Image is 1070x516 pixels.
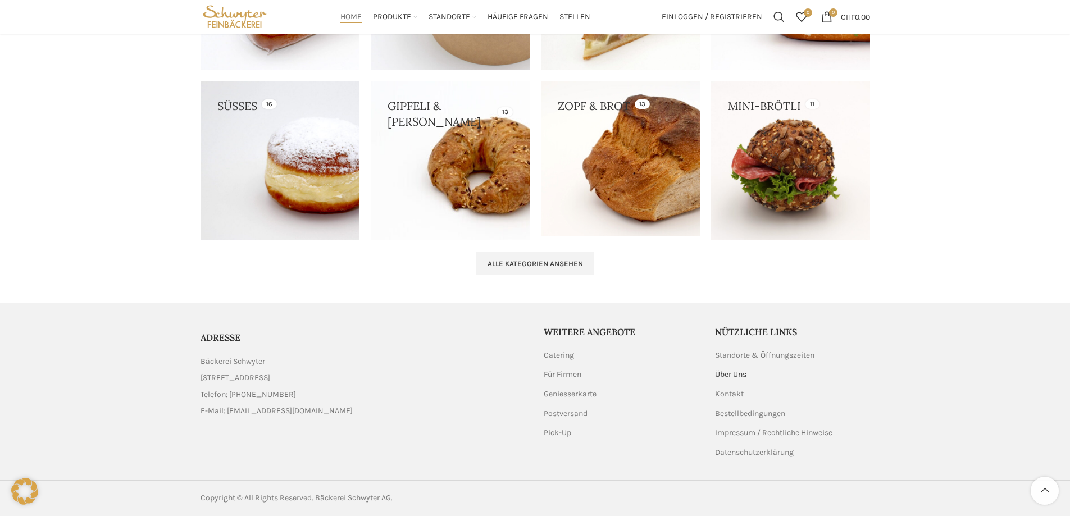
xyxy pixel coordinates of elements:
span: Häufige Fragen [488,12,548,22]
a: 0 [790,6,813,28]
h5: Weitere Angebote [544,326,699,338]
a: Pick-Up [544,427,572,439]
span: CHF [841,12,855,21]
a: Scroll to top button [1031,477,1059,505]
span: Home [340,12,362,22]
a: Catering [544,350,575,361]
a: Datenschutzerklärung [715,447,795,458]
span: [STREET_ADDRESS] [201,372,270,384]
a: List item link [201,405,527,417]
a: Home [340,6,362,28]
a: Häufige Fragen [488,6,548,28]
span: Einloggen / Registrieren [662,13,762,21]
div: Meine Wunschliste [790,6,813,28]
span: Produkte [373,12,411,22]
span: Bäckerei Schwyter [201,355,265,368]
h5: Nützliche Links [715,326,870,338]
a: Geniesserkarte [544,389,598,400]
a: Site logo [201,11,270,21]
span: Stellen [559,12,590,22]
a: Alle Kategorien ansehen [476,252,594,275]
span: Alle Kategorien ansehen [488,259,583,268]
a: Suchen [768,6,790,28]
a: 0 CHF0.00 [816,6,876,28]
span: ADRESSE [201,332,240,343]
a: Impressum / Rechtliche Hinweise [715,427,834,439]
bdi: 0.00 [841,12,870,21]
a: Für Firmen [544,369,582,380]
div: Main navigation [275,6,655,28]
a: Postversand [544,408,589,419]
a: Einloggen / Registrieren [656,6,768,28]
a: Kontakt [715,389,745,400]
a: Bestellbedingungen [715,408,786,419]
span: Standorte [429,12,470,22]
a: Standorte [429,6,476,28]
a: Standorte & Öffnungszeiten [715,350,816,361]
a: List item link [201,389,527,401]
div: Copyright © All Rights Reserved. Bäckerei Schwyter AG. [201,492,530,504]
a: Über Uns [715,369,748,380]
span: 0 [804,8,812,17]
a: Produkte [373,6,417,28]
span: 0 [829,8,837,17]
a: Stellen [559,6,590,28]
